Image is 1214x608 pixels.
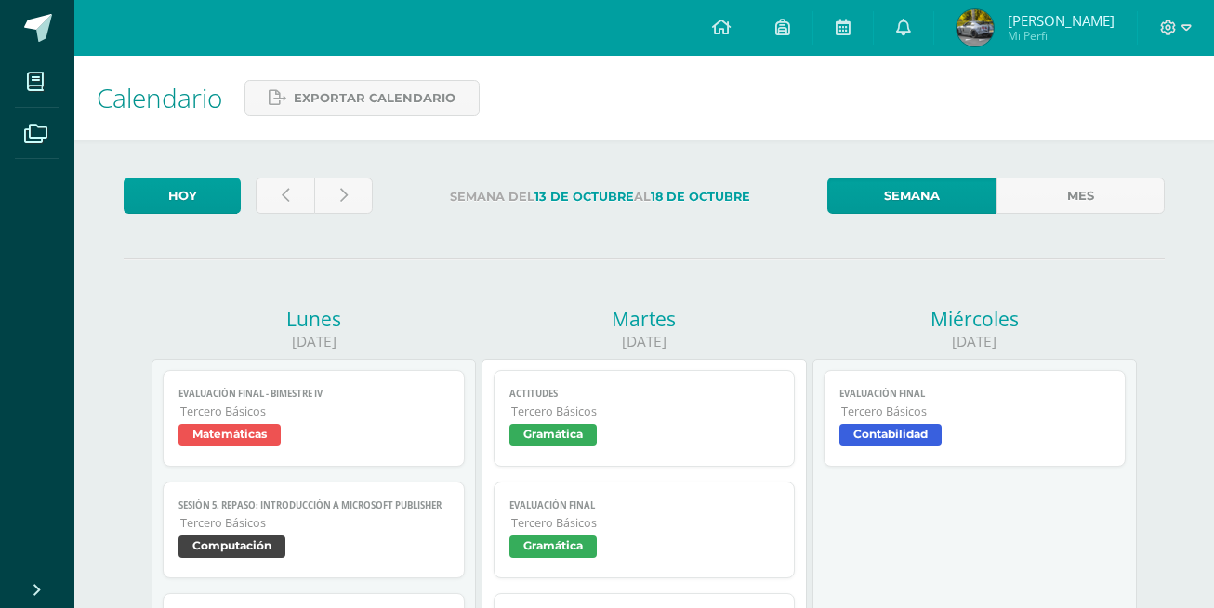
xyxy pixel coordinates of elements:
[178,424,281,446] span: Matemáticas
[651,190,750,204] strong: 18 de Octubre
[511,403,780,419] span: Tercero Básicos
[482,306,806,332] div: Martes
[1008,28,1115,44] span: Mi Perfil
[996,178,1165,214] a: Mes
[180,403,449,419] span: Tercero Básicos
[839,424,942,446] span: Contabilidad
[509,424,597,446] span: Gramática
[494,482,796,578] a: Evaluación finalTercero BásicosGramática
[494,370,796,467] a: ActitudesTercero BásicosGramática
[509,535,597,558] span: Gramática
[839,388,1110,400] span: Evaluación Final
[827,178,996,214] a: Semana
[812,332,1137,351] div: [DATE]
[841,403,1110,419] span: Tercero Básicos
[1008,11,1115,30] span: [PERSON_NAME]
[388,178,812,216] label: Semana del al
[812,306,1137,332] div: Miércoles
[824,370,1126,467] a: Evaluación FinalTercero BásicosContabilidad
[534,190,634,204] strong: 13 de Octubre
[163,370,465,467] a: Evaluación final - Bimestre IVTercero BásicosMatemáticas
[152,306,476,332] div: Lunes
[178,388,449,400] span: Evaluación final - Bimestre IV
[294,81,455,115] span: Exportar calendario
[244,80,480,116] a: Exportar calendario
[178,499,449,511] span: Sesión 5. Repaso: Introducción a Microsoft Publisher
[511,515,780,531] span: Tercero Básicos
[97,80,222,115] span: Calendario
[163,482,465,578] a: Sesión 5. Repaso: Introducción a Microsoft PublisherTercero BásicosComputación
[152,332,476,351] div: [DATE]
[482,332,806,351] div: [DATE]
[957,9,994,46] img: fc84353caadfea4914385f38b906a64f.png
[509,388,780,400] span: Actitudes
[124,178,241,214] a: Hoy
[178,535,285,558] span: Computación
[180,515,449,531] span: Tercero Básicos
[509,499,780,511] span: Evaluación final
